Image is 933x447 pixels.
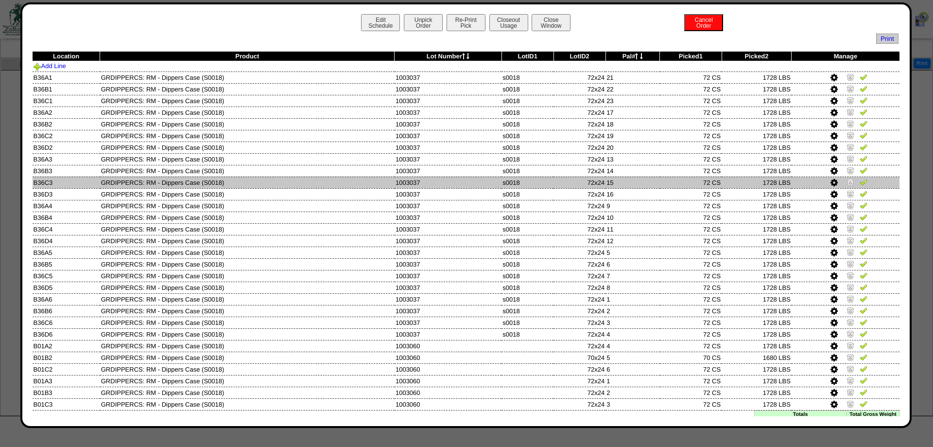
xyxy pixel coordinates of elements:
[100,165,395,177] td: GRDIPPERCS: RM - Dippers Case (S0018)
[100,305,395,317] td: GRDIPPERCS: RM - Dippers Case (S0018)
[33,188,100,200] td: B36D3
[847,155,854,162] img: Zero Item and Verify
[605,142,659,153] td: 20
[395,398,501,410] td: 1003060
[847,120,854,127] img: Zero Item and Verify
[876,34,898,44] a: Print
[553,282,605,293] td: 72x24
[860,388,867,396] img: Verify Pick
[100,142,395,153] td: GRDIPPERCS: RM - Dippers Case (S0018)
[860,143,867,151] img: Verify Pick
[722,142,792,153] td: 1728 LBS
[553,340,605,352] td: 72x24
[605,293,659,305] td: 1
[489,14,528,31] button: CloseoutUsage
[100,317,395,328] td: GRDIPPERCS: RM - Dippers Case (S0018)
[34,62,66,70] a: Add Line
[501,177,553,188] td: s0018
[847,400,854,408] img: Zero Item and Verify
[722,375,792,387] td: 1728 LBS
[501,212,553,223] td: s0018
[100,188,395,200] td: GRDIPPERCS: RM - Dippers Case (S0018)
[501,328,553,340] td: s0018
[605,72,659,83] td: 21
[860,96,867,104] img: Verify Pick
[847,283,854,291] img: Zero Item and Verify
[860,365,867,373] img: Verify Pick
[553,130,605,142] td: 72x24
[605,83,659,95] td: 22
[660,118,722,130] td: 72 CS
[501,72,553,83] td: s0018
[722,293,792,305] td: 1728 LBS
[395,52,501,61] th: Lot Number
[847,166,854,174] img: Zero Item and Verify
[847,318,854,326] img: Zero Item and Verify
[553,200,605,212] td: 72x24
[100,83,395,95] td: GRDIPPERCS: RM - Dippers Case (S0018)
[447,14,485,31] button: Re-PrintPick
[660,235,722,247] td: 72 CS
[860,318,867,326] img: Verify Pick
[605,352,659,363] td: 5
[33,317,100,328] td: B36C6
[860,295,867,303] img: Verify Pick
[605,52,659,61] th: Pal#
[395,363,501,375] td: 1003060
[33,52,100,61] th: Location
[860,260,867,268] img: Verify Pick
[33,293,100,305] td: B36A6
[553,235,605,247] td: 72x24
[395,305,501,317] td: 1003037
[860,120,867,127] img: Verify Pick
[660,200,722,212] td: 72 CS
[847,201,854,209] img: Zero Item and Verify
[395,352,501,363] td: 1003060
[501,258,553,270] td: s0018
[395,375,501,387] td: 1003060
[722,258,792,270] td: 1728 LBS
[660,212,722,223] td: 72 CS
[395,317,501,328] td: 1003037
[660,340,722,352] td: 72 CS
[847,376,854,384] img: Zero Item and Verify
[553,95,605,107] td: 72x24
[722,188,792,200] td: 1728 LBS
[722,153,792,165] td: 1728 LBS
[684,14,723,31] button: CancelOrder
[395,177,501,188] td: 1003037
[605,153,659,165] td: 13
[100,387,395,398] td: GRDIPPERCS: RM - Dippers Case (S0018)
[501,95,553,107] td: s0018
[33,270,100,282] td: B36C5
[605,223,659,235] td: 11
[660,258,722,270] td: 72 CS
[501,153,553,165] td: s0018
[860,155,867,162] img: Verify Pick
[847,330,854,338] img: Zero Item and Verify
[605,317,659,328] td: 3
[847,353,854,361] img: Zero Item and Verify
[847,365,854,373] img: Zero Item and Verify
[660,363,722,375] td: 72 CS
[660,375,722,387] td: 72 CS
[553,142,605,153] td: 72x24
[553,188,605,200] td: 72x24
[553,118,605,130] td: 72x24
[860,271,867,279] img: Verify Pick
[33,375,100,387] td: B01A3
[722,130,792,142] td: 1728 LBS
[605,200,659,212] td: 9
[605,328,659,340] td: 4
[660,328,722,340] td: 72 CS
[722,247,792,258] td: 1728 LBS
[33,223,100,235] td: B36C4
[100,270,395,282] td: GRDIPPERCS: RM - Dippers Case (S0018)
[501,305,553,317] td: s0018
[860,330,867,338] img: Verify Pick
[847,248,854,256] img: Zero Item and Verify
[100,293,395,305] td: GRDIPPERCS: RM - Dippers Case (S0018)
[847,131,854,139] img: Zero Item and Verify
[605,270,659,282] td: 7
[660,95,722,107] td: 72 CS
